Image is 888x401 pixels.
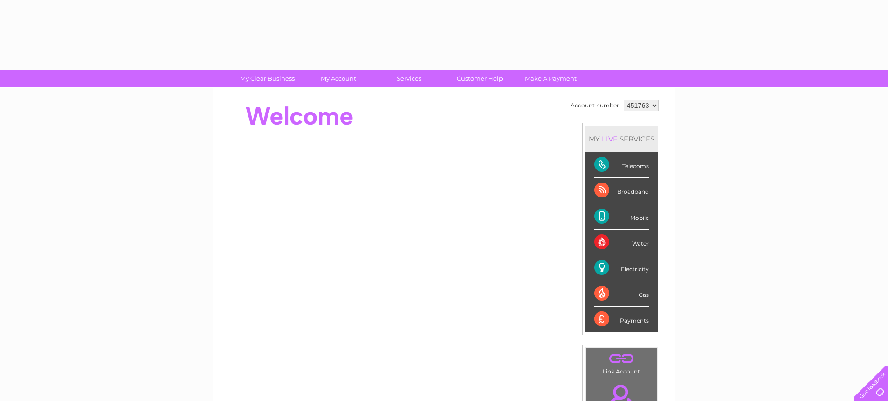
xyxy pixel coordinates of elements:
a: Make A Payment [512,70,589,87]
div: Telecoms [594,152,649,178]
td: Link Account [585,348,658,377]
div: Payments [594,307,649,332]
a: Services [371,70,447,87]
a: . [588,351,655,367]
td: Account number [568,98,621,113]
a: Customer Help [441,70,518,87]
div: Water [594,230,649,255]
div: MY SERVICES [585,126,658,152]
div: Gas [594,281,649,307]
a: My Account [300,70,377,87]
div: Electricity [594,255,649,281]
div: Mobile [594,204,649,230]
div: Broadband [594,178,649,204]
div: LIVE [600,134,620,143]
a: My Clear Business [229,70,306,87]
